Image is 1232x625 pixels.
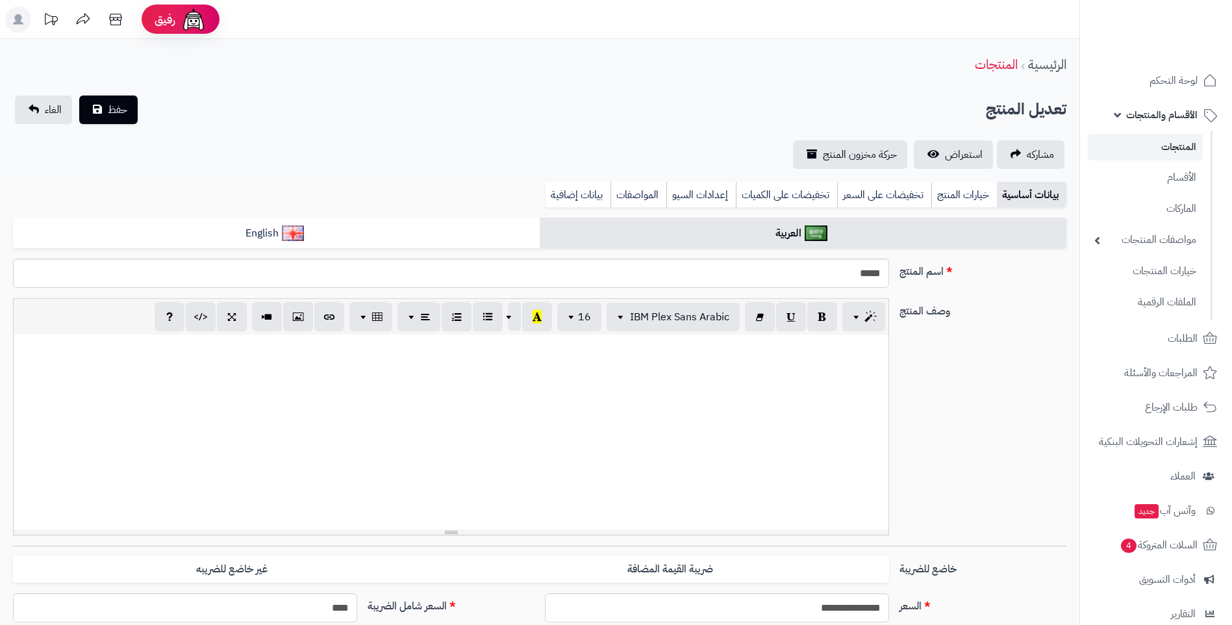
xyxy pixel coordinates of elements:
a: تخفيضات على الكميات [736,182,837,208]
a: مشاركه [997,140,1064,169]
img: English [282,225,305,241]
span: التقارير [1171,605,1196,623]
a: تخفيضات على السعر [837,182,931,208]
span: حركة مخزون المنتج [823,147,897,162]
span: المراجعات والأسئلة [1124,364,1198,382]
img: ai-face.png [181,6,207,32]
span: رفيق [155,12,175,27]
span: الأقسام والمنتجات [1126,106,1198,124]
a: حركة مخزون المنتج [793,140,907,169]
button: 16 [557,303,601,331]
span: حفظ [108,102,127,118]
span: طلبات الإرجاع [1145,398,1198,416]
label: غير خاضع للضريبه [13,556,451,583]
a: إشعارات التحويلات البنكية [1088,426,1224,457]
span: الطلبات [1168,329,1198,348]
span: السلات المتروكة [1120,536,1198,554]
span: 4 [1121,539,1137,553]
a: إعدادات السيو [666,182,736,208]
a: طلبات الإرجاع [1088,392,1224,423]
span: 16 [578,309,591,325]
span: وآتس آب [1133,502,1196,520]
a: الملفات الرقمية [1088,288,1203,316]
a: الماركات [1088,195,1203,223]
label: ضريبة القيمة المضافة [451,556,889,583]
label: وصف المنتج [894,298,1072,319]
a: خيارات المنتج [931,182,997,208]
button: IBM Plex Sans Arabic [607,303,740,331]
a: المنتجات [1088,134,1203,160]
a: الغاء [15,96,72,124]
a: خيارات المنتجات [1088,257,1203,285]
a: الرئيسية [1028,55,1066,74]
span: جديد [1135,504,1159,518]
label: خاضع للضريبة [894,556,1072,577]
a: المواصفات [610,182,666,208]
label: السعر شامل الضريبة [362,593,540,614]
a: تحديثات المنصة [34,6,67,36]
a: لوحة التحكم [1088,65,1224,96]
span: IBM Plex Sans Arabic [630,309,729,325]
span: العملاء [1170,467,1196,485]
a: أدوات التسويق [1088,564,1224,595]
a: المراجعات والأسئلة [1088,357,1224,389]
a: المنتجات [975,55,1018,74]
span: إشعارات التحويلات البنكية [1099,433,1198,451]
a: استعراض [914,140,993,169]
a: مواصفات المنتجات [1088,226,1203,254]
a: السلات المتروكة4 [1088,529,1224,561]
span: مشاركه [1027,147,1054,162]
a: الأقسام [1088,164,1203,192]
span: الغاء [45,102,62,118]
h2: تعديل المنتج [986,96,1066,123]
a: بيانات إضافية [546,182,610,208]
img: العربية [805,225,827,241]
span: أدوات التسويق [1139,570,1196,589]
label: السعر [894,593,1072,614]
label: اسم المنتج [894,259,1072,279]
span: استعراض [945,147,983,162]
a: English [13,218,540,249]
span: لوحة التحكم [1150,71,1198,90]
img: logo-2.png [1144,36,1220,64]
a: وآتس آبجديد [1088,495,1224,526]
a: بيانات أساسية [997,182,1066,208]
a: الطلبات [1088,323,1224,354]
a: العملاء [1088,461,1224,492]
button: حفظ [79,96,138,124]
a: العربية [540,218,1066,249]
